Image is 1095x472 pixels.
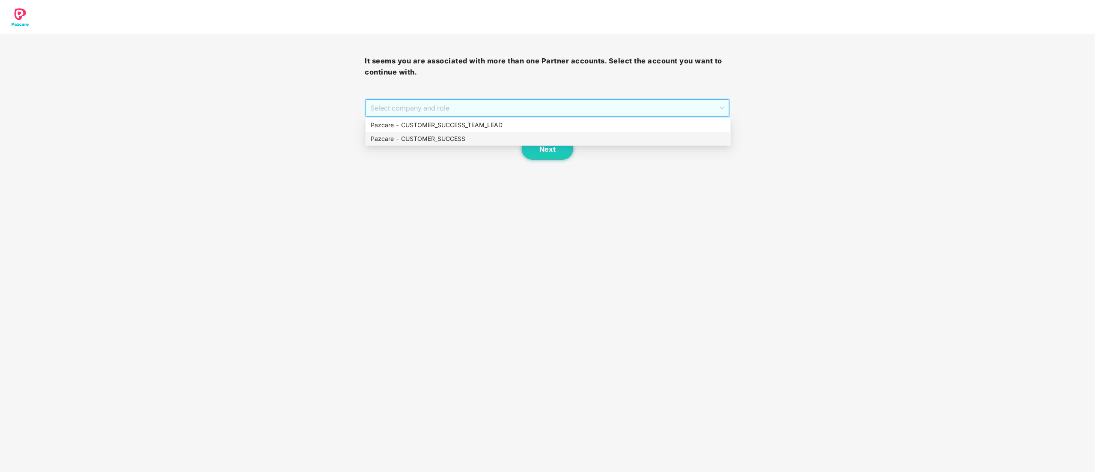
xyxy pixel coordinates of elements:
[371,134,726,143] div: Pazcare - CUSTOMER_SUCCESS
[365,56,730,78] h3: It seems you are associated with more than one Partner accounts. Select the account you want to c...
[522,138,573,160] button: Next
[539,145,556,153] span: Next
[371,120,726,130] div: Pazcare - CUSTOMER_SUCCESS_TEAM_LEAD
[366,118,731,132] div: Pazcare - CUSTOMER_SUCCESS_TEAM_LEAD
[366,132,731,146] div: Pazcare - CUSTOMER_SUCCESS
[371,100,725,116] span: Select company and role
